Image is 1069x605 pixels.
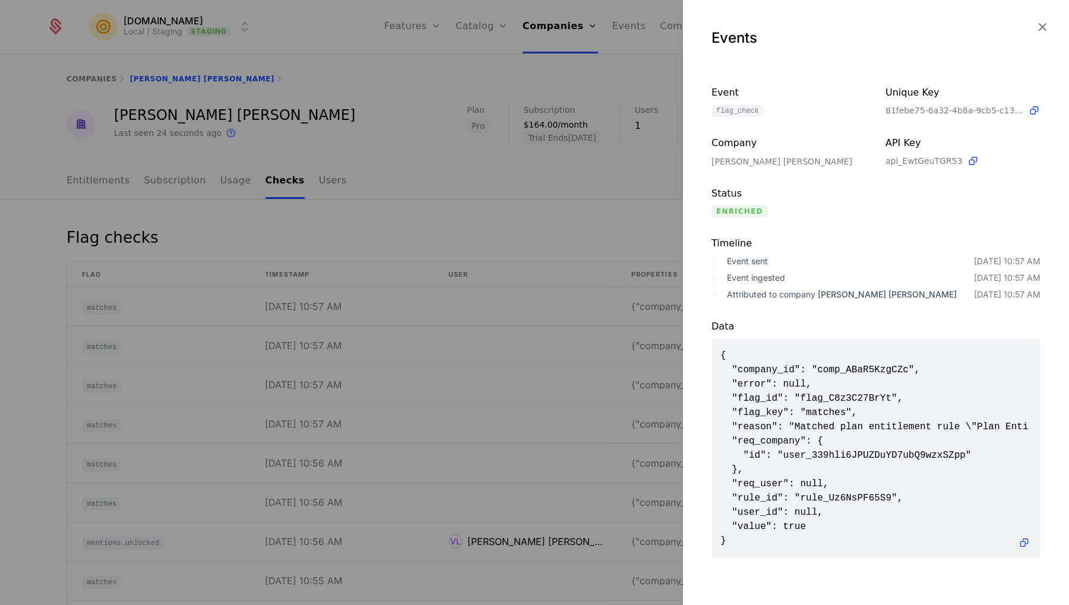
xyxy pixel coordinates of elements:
span: api_EwtGeuTGR53 [885,155,962,167]
span: { "company_id": "comp_ABaR5KzgCZc", "error": null, "flag_id": "flag_C8z3C27BrYt", "flag_key": "ma... [720,349,1029,548]
div: [DATE] 10:57 AM [974,255,1040,267]
div: Company [711,136,866,151]
div: Data [711,319,1040,334]
div: Status [711,186,866,201]
span: enriched [711,205,768,217]
span: 81febe75-6a32-4b8a-9cb5-c134a7003f97 [885,104,1023,116]
span: [PERSON_NAME] [PERSON_NAME] [818,289,957,299]
div: Events [711,28,1040,47]
div: Event [711,85,866,100]
div: [PERSON_NAME] [PERSON_NAME] [711,156,866,167]
div: Attributed to company [727,289,974,300]
div: [DATE] 10:57 AM [974,272,1040,284]
span: flag_check [711,105,764,117]
div: Event ingested [727,272,974,284]
div: API Key [885,136,1040,150]
div: Event sent [727,255,974,267]
div: [DATE] 10:57 AM [974,289,1040,300]
div: Timeline [711,236,1040,251]
div: Unique Key [885,85,1040,100]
